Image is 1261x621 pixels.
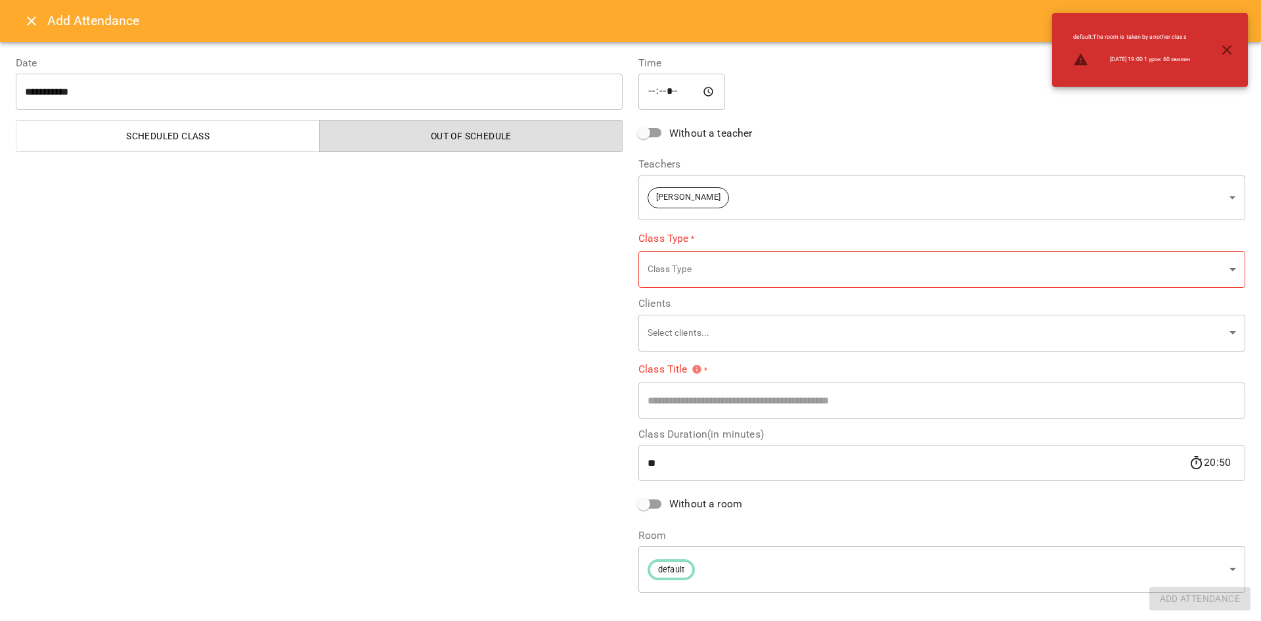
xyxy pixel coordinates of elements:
[16,58,623,68] label: Date
[669,126,753,141] span: Without a teacher
[638,530,1245,541] label: Room
[16,120,320,152] button: Scheduled class
[638,231,1245,246] label: Class Type
[638,314,1245,352] div: Select clients...
[650,564,692,576] span: default
[1063,47,1201,73] li: [DATE] 19:00 1 урок 60 хвилин
[638,159,1245,170] label: Teachers
[648,263,1224,276] p: Class Type
[1063,28,1201,47] li: default : The room is taken by another class
[692,364,702,375] svg: Please specify class title or select clients
[669,496,742,512] span: Without a room
[648,327,1224,340] p: Select clients...
[24,128,312,144] span: Scheduled class
[638,546,1245,593] div: default
[638,58,1245,68] label: Time
[319,120,623,152] button: Out of Schedule
[648,191,728,204] span: [PERSON_NAME]
[638,364,702,375] span: Class Title
[328,128,615,144] span: Out of Schedule
[638,175,1245,220] div: [PERSON_NAME]
[638,298,1245,309] label: Clients
[47,11,1245,31] h6: Add Attendance
[638,429,1245,440] label: Class Duration(in minutes)
[16,5,47,37] button: Close
[638,251,1245,288] div: Class Type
